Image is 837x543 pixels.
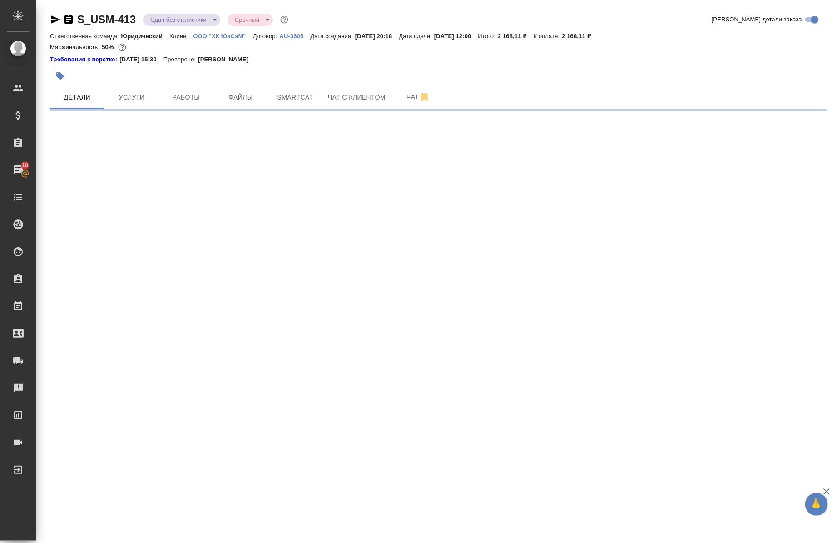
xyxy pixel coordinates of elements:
[50,55,119,64] a: Требования к верстке:
[253,33,280,40] p: Договор:
[50,66,70,86] button: Добавить тэг
[121,33,169,40] p: Юридический
[478,33,498,40] p: Итого:
[110,92,154,103] span: Услуги
[164,92,208,103] span: Работы
[50,14,61,25] button: Скопировать ссылку для ЯМессенджера
[712,15,802,24] span: [PERSON_NAME] детали заказа
[419,92,430,103] svg: Отписаться
[805,493,828,516] button: 🙏
[119,55,163,64] p: [DATE] 15:30
[219,92,262,103] span: Файлы
[232,16,262,24] button: Срочный
[116,41,128,53] button: 903.38 RUB;
[77,13,136,25] a: S_USM-413
[63,14,74,25] button: Скопировать ссылку
[399,33,434,40] p: Дата сдачи:
[198,55,255,64] p: [PERSON_NAME]
[498,33,534,40] p: 2 168,11 ₽
[273,92,317,103] span: Smartcat
[228,14,273,26] div: Сдан без статистики
[50,33,121,40] p: Ответственная команда:
[562,33,598,40] p: 2 168,11 ₽
[2,159,34,181] a: 10
[310,33,355,40] p: Дата создания:
[355,33,399,40] p: [DATE] 20:18
[193,32,253,40] a: ООО "ХК ЮэСэМ"
[396,91,440,103] span: Чат
[193,33,253,40] p: ООО "ХК ЮэСэМ"
[279,33,310,40] p: AU-3605
[50,44,102,50] p: Маржинальность:
[55,92,99,103] span: Детали
[279,32,310,40] a: AU-3605
[809,495,824,514] span: 🙏
[278,14,290,25] button: Доп статусы указывают на важность/срочность заказа
[328,92,386,103] span: Чат с клиентом
[534,33,562,40] p: К оплате:
[148,16,209,24] button: Сдан без статистики
[102,44,116,50] p: 50%
[434,33,478,40] p: [DATE] 12:00
[16,161,34,170] span: 10
[143,14,220,26] div: Сдан без статистики
[163,55,198,64] p: Проверено:
[169,33,193,40] p: Клиент:
[50,55,119,64] div: Нажми, чтобы открыть папку с инструкцией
